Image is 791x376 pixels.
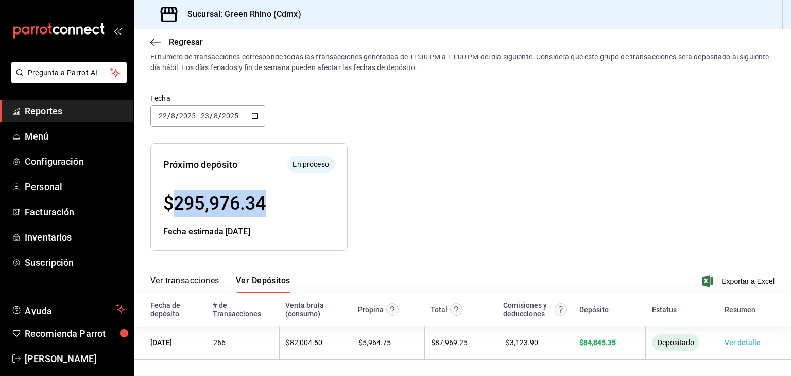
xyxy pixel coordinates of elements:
span: / [176,112,179,120]
div: Fecha estimada [DATE] [163,226,335,238]
span: Pregunta a Parrot AI [28,67,111,78]
a: Ver detalle [725,338,761,347]
svg: Contempla comisión de ventas y propinas, IVA, cancelaciones y devoluciones. [555,303,567,316]
input: -- [158,112,167,120]
div: Total [431,305,448,314]
button: Ver Depósitos [236,276,290,293]
span: Regresar [169,37,203,47]
label: Fecha [150,95,265,102]
span: Reportes [25,104,125,118]
button: Regresar [150,37,203,47]
span: Inventarios [25,230,125,244]
span: En proceso [288,159,333,170]
span: $ 5,964.75 [358,338,391,347]
div: # de Transacciones [213,301,273,318]
div: El monto ha sido enviado a tu cuenta bancaria. Puede tardar en verse reflejado, según la entidad ... [652,334,699,351]
input: -- [200,112,210,120]
div: Fecha de depósito [150,301,200,318]
button: Pregunta a Parrot AI [11,62,127,83]
span: Suscripción [25,255,125,269]
div: El número de transacciones corresponde todas las transacciones generadas de 11:00 PM a 11:00 PM d... [150,52,775,73]
span: Menú [25,129,125,143]
svg: Este monto equivale al total de la venta más otros abonos antes de aplicar comisión e IVA. [450,303,462,316]
h3: Sucursal: Green Rhino (Cdmx) [179,8,301,21]
span: / [167,112,170,120]
span: / [218,112,221,120]
div: Estatus [652,305,677,314]
input: ---- [221,112,239,120]
span: $ 87,969.25 [431,338,468,347]
span: $ 84,845.35 [579,338,616,347]
button: Ver transacciones [150,276,219,293]
svg: Las propinas mostradas excluyen toda configuración de retención. [386,303,399,316]
button: Exportar a Excel [704,275,775,287]
span: $ 295,976.34 [163,193,266,214]
span: Facturación [25,205,125,219]
span: Personal [25,180,125,194]
button: open_drawer_menu [113,27,122,35]
td: [DATE] [134,326,207,360]
span: Depositado [654,338,698,347]
a: Pregunta a Parrot AI [7,75,127,86]
span: - $ 3,123.90 [504,338,538,347]
input: ---- [179,112,196,120]
div: Propina [358,305,384,314]
div: Próximo depósito [163,158,237,172]
div: Comisiones y deducciones [503,301,552,318]
span: - [197,112,199,120]
span: Ayuda [25,303,112,315]
div: Depósito [579,305,609,314]
span: $ 82,004.50 [286,338,322,347]
div: El depósito aún no se ha enviado a tu cuenta bancaria. [287,156,335,173]
span: Recomienda Parrot [25,327,125,340]
span: Configuración [25,155,125,168]
input: -- [213,112,218,120]
span: [PERSON_NAME] [25,352,125,366]
div: navigation tabs [150,276,290,293]
div: Resumen [725,305,755,314]
div: Venta bruta (consumo) [285,301,346,318]
td: 266 [207,326,279,360]
span: / [210,112,213,120]
input: -- [170,112,176,120]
